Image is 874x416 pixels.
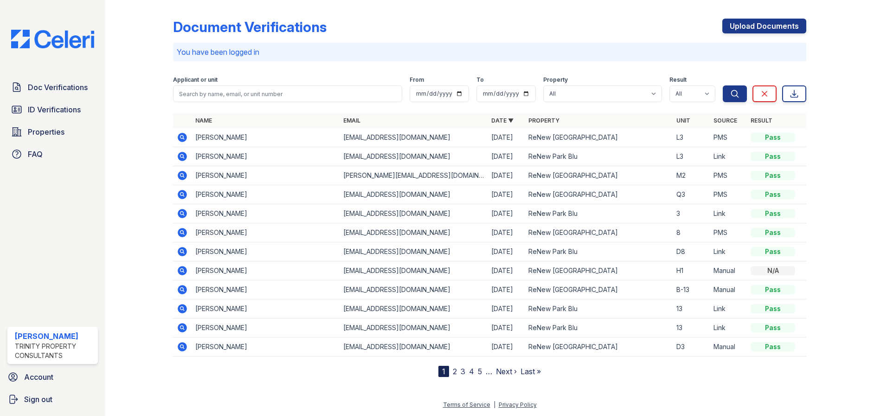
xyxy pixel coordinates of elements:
[521,367,541,376] a: Last »
[192,242,340,261] td: [PERSON_NAME]
[673,280,710,299] td: B-13
[192,338,340,357] td: [PERSON_NAME]
[192,204,340,223] td: [PERSON_NAME]
[751,247,795,256] div: Pass
[710,261,747,280] td: Manual
[525,261,673,280] td: ReNew [GEOGRAPHIC_DATA]
[192,280,340,299] td: [PERSON_NAME]
[438,366,449,377] div: 1
[340,261,488,280] td: [EMAIL_ADDRESS][DOMAIN_NAME]
[192,261,340,280] td: [PERSON_NAME]
[525,223,673,242] td: ReNew [GEOGRAPHIC_DATA]
[499,401,537,408] a: Privacy Policy
[673,204,710,223] td: 3
[751,209,795,218] div: Pass
[192,299,340,318] td: [PERSON_NAME]
[488,242,525,261] td: [DATE]
[488,338,525,357] td: [DATE]
[7,145,98,163] a: FAQ
[488,318,525,338] td: [DATE]
[710,185,747,204] td: PMS
[340,280,488,299] td: [EMAIL_ADDRESS][DOMAIN_NAME]
[710,242,747,261] td: Link
[710,223,747,242] td: PMS
[340,147,488,166] td: [EMAIL_ADDRESS][DOMAIN_NAME]
[673,338,710,357] td: D3
[486,366,492,377] span: …
[469,367,474,376] a: 4
[4,368,102,386] a: Account
[15,331,94,342] div: [PERSON_NAME]
[710,299,747,318] td: Link
[710,318,747,338] td: Link
[673,223,710,242] td: 8
[525,166,673,185] td: ReNew [GEOGRAPHIC_DATA]
[525,128,673,147] td: ReNew [GEOGRAPHIC_DATA]
[488,128,525,147] td: [DATE]
[676,117,690,124] a: Unit
[340,299,488,318] td: [EMAIL_ADDRESS][DOMAIN_NAME]
[751,323,795,332] div: Pass
[195,117,212,124] a: Name
[525,338,673,357] td: ReNew [GEOGRAPHIC_DATA]
[713,117,737,124] a: Source
[4,30,102,48] img: CE_Logo_Blue-a8612792a0a2168367f1c8372b55b34899dd931a85d93a1a3d3e32e68fde9ad4.png
[488,147,525,166] td: [DATE]
[751,117,772,124] a: Result
[710,204,747,223] td: Link
[28,104,81,115] span: ID Verifications
[710,280,747,299] td: Manual
[488,204,525,223] td: [DATE]
[751,342,795,351] div: Pass
[525,185,673,204] td: ReNew [GEOGRAPHIC_DATA]
[673,242,710,261] td: D8
[496,367,517,376] a: Next ›
[461,367,465,376] a: 3
[488,280,525,299] td: [DATE]
[673,185,710,204] td: Q3
[488,223,525,242] td: [DATE]
[525,242,673,261] td: ReNew Park Blu
[192,223,340,242] td: [PERSON_NAME]
[192,128,340,147] td: [PERSON_NAME]
[710,338,747,357] td: Manual
[192,318,340,338] td: [PERSON_NAME]
[4,390,102,409] a: Sign out
[453,367,457,376] a: 2
[443,401,490,408] a: Terms of Service
[24,371,53,383] span: Account
[751,190,795,199] div: Pass
[28,126,64,137] span: Properties
[173,19,327,35] div: Document Verifications
[525,299,673,318] td: ReNew Park Blu
[710,128,747,147] td: PMS
[340,166,488,185] td: [PERSON_NAME][EMAIL_ADDRESS][DOMAIN_NAME]
[525,147,673,166] td: ReNew Park Blu
[340,185,488,204] td: [EMAIL_ADDRESS][DOMAIN_NAME]
[192,185,340,204] td: [PERSON_NAME]
[410,76,424,84] label: From
[488,261,525,280] td: [DATE]
[525,204,673,223] td: ReNew Park Blu
[340,204,488,223] td: [EMAIL_ADDRESS][DOMAIN_NAME]
[7,78,98,97] a: Doc Verifications
[192,166,340,185] td: [PERSON_NAME]
[751,133,795,142] div: Pass
[28,82,88,93] span: Doc Verifications
[476,76,484,84] label: To
[669,76,687,84] label: Result
[751,228,795,237] div: Pass
[751,266,795,275] div: N/A
[24,394,52,405] span: Sign out
[192,147,340,166] td: [PERSON_NAME]
[710,166,747,185] td: PMS
[751,171,795,180] div: Pass
[340,242,488,261] td: [EMAIL_ADDRESS][DOMAIN_NAME]
[177,46,803,58] p: You have been logged in
[340,338,488,357] td: [EMAIL_ADDRESS][DOMAIN_NAME]
[488,299,525,318] td: [DATE]
[710,147,747,166] td: Link
[525,318,673,338] td: ReNew Park Blu
[488,185,525,204] td: [DATE]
